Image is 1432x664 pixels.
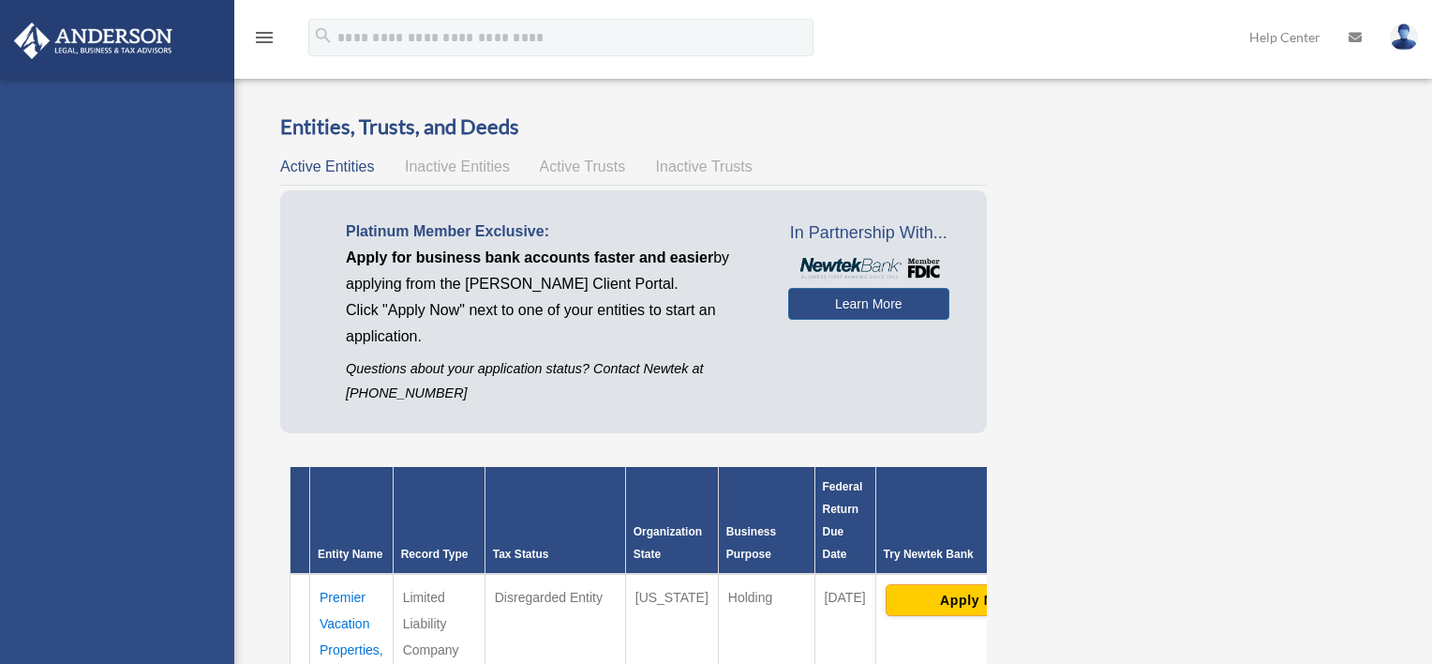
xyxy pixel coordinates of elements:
i: search [313,25,334,46]
th: Federal Return Due Date [814,467,875,574]
i: menu [253,26,276,49]
span: Active Trusts [540,158,626,174]
th: Tax Status [485,467,625,574]
span: Inactive Entities [405,158,510,174]
p: Platinum Member Exclusive: [346,219,760,245]
img: NewtekBankLogoSM.png [798,258,940,279]
p: Questions about your application status? Contact Newtek at [PHONE_NUMBER] [346,357,760,404]
img: User Pic [1390,23,1418,51]
span: Inactive Trusts [656,158,753,174]
span: Apply for business bank accounts faster and easier [346,249,713,265]
th: Record Type [393,467,485,574]
h3: Entities, Trusts, and Deeds [280,113,987,142]
img: Anderson Advisors Platinum Portal [8,23,178,59]
th: Business Purpose [718,467,814,574]
th: Entity Name [310,467,394,574]
button: Apply Now [886,584,1068,616]
a: menu [253,33,276,49]
span: In Partnership With... [788,219,949,249]
p: by applying from the [PERSON_NAME] Client Portal. [346,245,760,297]
span: Active Entities [280,158,374,174]
a: Learn More [788,288,949,320]
div: Try Newtek Bank [884,543,1070,566]
th: Organization State [625,467,718,574]
p: Click "Apply Now" next to one of your entities to start an application. [346,297,760,350]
